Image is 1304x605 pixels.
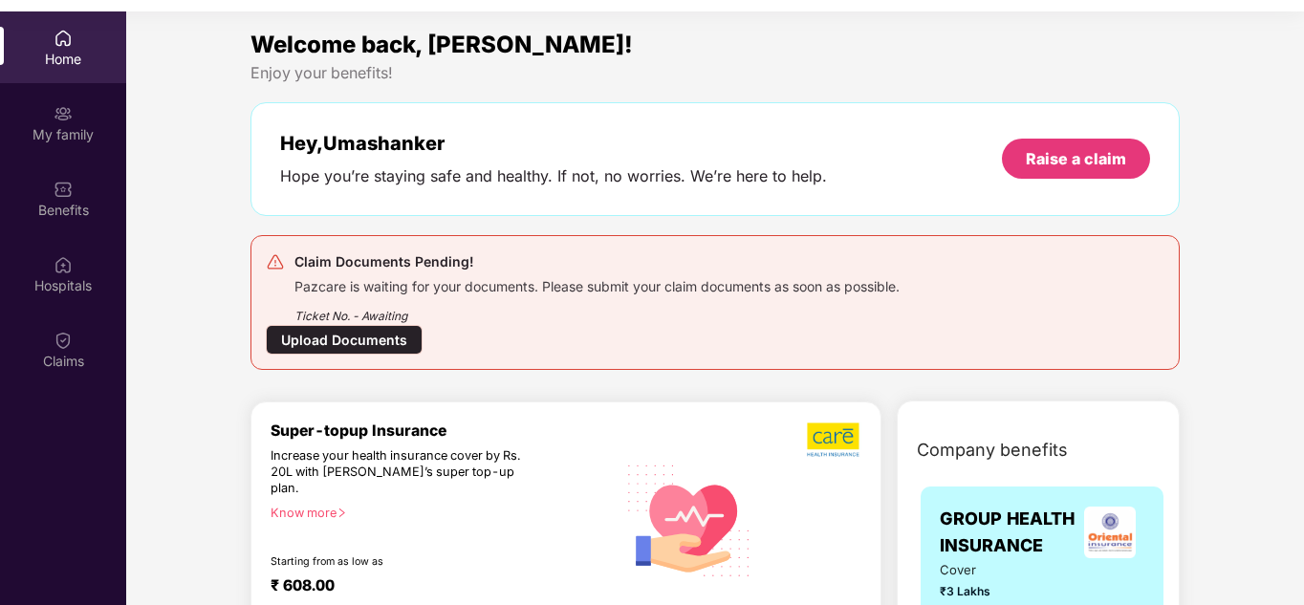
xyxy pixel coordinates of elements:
[54,255,73,274] img: svg+xml;base64,PHN2ZyBpZD0iSG9zcGl0YWxzIiB4bWxucz0iaHR0cDovL3d3dy53My5vcmcvMjAwMC9zdmciIHdpZHRoPS...
[294,273,900,295] div: Pazcare is waiting for your documents. Please submit your claim documents as soon as possible.
[337,508,347,518] span: right
[280,132,827,155] div: Hey, Umashanker
[266,325,423,355] div: Upload Documents
[940,506,1076,560] span: GROUP HEALTH INSURANCE
[917,437,1068,464] span: Company benefits
[280,166,827,186] div: Hope you’re staying safe and healthy. If not, no worries. We’re here to help.
[294,250,900,273] div: Claim Documents Pending!
[807,421,861,458] img: b5dec4f62d2307b9de63beb79f102df3.png
[1026,148,1126,169] div: Raise a claim
[266,252,285,271] img: svg+xml;base64,PHN2ZyB4bWxucz0iaHR0cDovL3d3dy53My5vcmcvMjAwMC9zdmciIHdpZHRoPSIyNCIgaGVpZ2h0PSIyNC...
[1084,507,1136,558] img: insurerLogo
[271,421,616,440] div: Super-topup Insurance
[294,295,900,325] div: Ticket No. - Awaiting
[940,582,1030,600] span: ₹3 Lakhs
[271,506,604,519] div: Know more
[271,555,534,569] div: Starting from as low as
[250,63,1180,83] div: Enjoy your benefits!
[250,31,633,58] span: Welcome back, [PERSON_NAME]!
[54,29,73,48] img: svg+xml;base64,PHN2ZyBpZD0iSG9tZSIgeG1sbnM9Imh0dHA6Ly93d3cudzMub3JnLzIwMDAvc3ZnIiB3aWR0aD0iMjAiIG...
[616,444,764,594] img: svg+xml;base64,PHN2ZyB4bWxucz0iaHR0cDovL3d3dy53My5vcmcvMjAwMC9zdmciIHhtbG5zOnhsaW5rPSJodHRwOi8vd3...
[54,331,73,350] img: svg+xml;base64,PHN2ZyBpZD0iQ2xhaW0iIHhtbG5zPSJodHRwOi8vd3d3LnczLm9yZy8yMDAwL3N2ZyIgd2lkdGg9IjIwIi...
[54,180,73,199] img: svg+xml;base64,PHN2ZyBpZD0iQmVuZWZpdHMiIHhtbG5zPSJodHRwOi8vd3d3LnczLm9yZy8yMDAwL3N2ZyIgd2lkdGg9Ij...
[940,560,1030,580] span: Cover
[271,448,532,497] div: Increase your health insurance cover by Rs. 20L with [PERSON_NAME]’s super top-up plan.
[54,104,73,123] img: svg+xml;base64,PHN2ZyB3aWR0aD0iMjAiIGhlaWdodD0iMjAiIHZpZXdCb3g9IjAgMCAyMCAyMCIgZmlsbD0ibm9uZSIgeG...
[271,576,597,599] div: ₹ 608.00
